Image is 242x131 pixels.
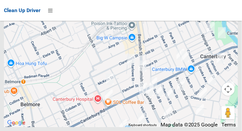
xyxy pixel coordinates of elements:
button: Drag Pegman onto the map to open Street View [222,106,235,119]
div: 80 Northcote Street, CANTERBURY NSW 2193<br>Status : AssignedToRoute<br><a href="/driver/booking/... [194,102,207,118]
img: Google [6,119,27,127]
div: 39 Beaumont Street, CAMPSIE NSW 2194<br>Status : AssignedToRoute<br><a href="/driver/booking/4738... [103,71,116,87]
div: 4/81 Park Street, CAMPSIE NSW 2194<br>Status : AssignedToRoute<br><a href="/driver/booking/475784... [179,48,192,64]
div: 1 McKern Street, CAMPSIE NSW 2194<br>Status : AssignedToRoute<br><a href="/driver/booking/473787/... [125,51,138,68]
span: Clean Up Driver [4,7,41,13]
div: 12 Canton Street, CANTERBURY NSW 2193<br>Status : AssignedToRoute<br><a href="/driver/booking/474... [214,50,227,66]
div: 91 Duke Street, CAMPSIE NSW 2194<br>Status : AssignedToRoute<br><a href="/driver/booking/474933/c... [174,46,187,62]
a: Click to see this area on Google Maps [6,119,27,127]
div: 10 Nicholas Avenue, CAMPSIE NSW 2194<br>Status : AssignedToRoute<br><a href="/driver/booking/4748... [143,82,156,99]
div: 15 Scahill Street, CAMPSIE NSW 2194<br>Status : AssignedToRoute<br><a href="/driver/booking/47498... [153,83,166,99]
div: 26 Messiter Street, CAMPSIE NSW 2194<br>Status : AssignedToRoute<br><a href="/driver/booking/4752... [175,76,188,93]
div: 39 Cooks Avenue, CANTERBURY NSW 2193<br>Status : AssignedToRoute<br><a href="/driver/booking/4368... [206,71,219,87]
div: 13 Phillips Avenue, CANTERBURY NSW 2193<br>Status : AssignedToRoute<br><a href="/driver/booking/4... [216,25,229,41]
div: 424 Canterbury Road, CAMPSIE NSW 2194<br>Status : AssignedToRoute<br><a href="/driver/booking/475... [147,75,160,91]
div: 366 Beamish Street, CAMPSIE NSW 2194<br>Status : AssignedToRoute<br><a href="/driver/booking/4748... [136,58,149,74]
div: 19 Cressy Street, CANTERBURY NSW 2193<br>Status : AssignedToRoute<br><a href="/driver/booking/475... [197,85,210,102]
div: 1 Warrigal Street, CANTERBURY NSW 2193<br>Status : AssignedToRoute<br><a href="/driver/booking/47... [204,19,217,36]
button: Keyboard shortcuts [129,123,157,127]
a: Terms (opens in new tab) [222,122,236,128]
div: 436 Canterbury Road, CAMPSIE NSW 2194<br>Status : AssignedToRoute<br><a href="/driver/booking/475... [137,80,150,96]
div: 11 Napier Street, CANTERBURY NSW 2193<br>Status : AssignedToRoute<br><a href="/driver/booking/475... [224,79,237,95]
div: 59 Viking Street, CAMPSIE NSW 2194<br>Status : AssignedToRoute<br><a href="/driver/booking/472689... [135,110,148,126]
div: 46 Cross Street, CAMPSIE NSW 2194<br>Status : AssignedToRoute<br><a href="/driver/booking/475722/... [161,104,174,121]
a: Clean Up Driver [4,6,41,15]
div: 35 Robertson Street, CAMPSIE NSW 2194<br>Status : AssignedToRoute<br><a href="/driver/booking/475... [164,85,177,101]
div: 66 Fletcher Street, CAMPSIE NSW 2194<br>Status : AssignedToRoute<br><a href="/driver/booking/4757... [102,87,115,103]
span: Map data ©2025 Google [161,122,218,128]
button: Map camera controls [222,83,235,96]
